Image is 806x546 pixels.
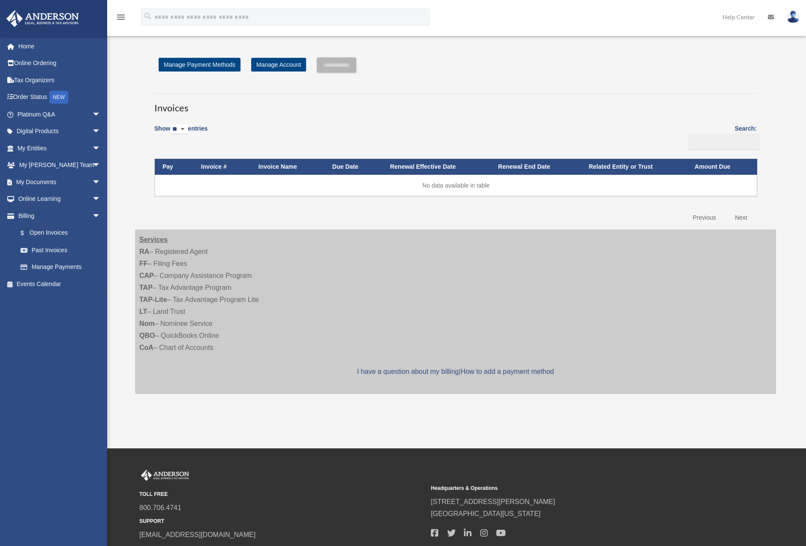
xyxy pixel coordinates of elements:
[460,368,554,375] a: How to add a payment method
[49,91,68,104] div: NEW
[139,272,154,279] strong: CAP
[6,123,114,140] a: Digital Productsarrow_drop_down
[4,10,81,27] img: Anderson Advisors Platinum Portal
[6,157,114,174] a: My [PERSON_NAME] Teamarrow_drop_down
[6,173,114,191] a: My Documentsarrow_drop_down
[251,58,306,72] a: Manage Account
[431,510,541,517] a: [GEOGRAPHIC_DATA][US_STATE]
[12,259,109,276] a: Manage Payments
[92,191,109,208] span: arrow_drop_down
[431,484,716,493] small: Headquarters & Operations
[154,93,757,115] h3: Invoices
[139,296,167,303] strong: TAP-Lite
[787,11,800,23] img: User Pic
[6,106,114,123] a: Platinum Q&Aarrow_drop_down
[139,236,168,243] strong: Services
[92,140,109,157] span: arrow_drop_down
[170,125,188,134] select: Showentries
[139,504,181,511] a: 800.706.4741
[116,15,126,22] a: menu
[325,159,382,175] th: Due Date: activate to sort column ascending
[357,368,459,375] a: I have a question about my billing
[685,123,757,150] label: Search:
[12,242,109,259] a: Past Invoices
[6,72,114,89] a: Tax Organizers
[12,224,105,242] a: $Open Invoices
[6,140,114,157] a: My Entitiesarrow_drop_down
[687,159,757,175] th: Amount Due: activate to sort column ascending
[139,320,155,327] strong: Nom
[139,344,153,351] strong: CoA
[139,308,147,315] strong: LT
[92,106,109,123] span: arrow_drop_down
[6,55,114,72] a: Online Ordering
[92,173,109,191] span: arrow_drop_down
[6,38,114,55] a: Home
[6,207,109,224] a: Billingarrow_drop_down
[155,159,193,175] th: Pay: activate to sort column descending
[159,58,241,72] a: Manage Payment Methods
[251,159,325,175] th: Invoice Name: activate to sort column ascending
[581,159,687,175] th: Related Entity or Trust: activate to sort column ascending
[139,260,148,267] strong: FF
[382,159,490,175] th: Renewal Effective Date: activate to sort column ascending
[25,228,30,239] span: $
[116,12,126,22] i: menu
[6,89,114,106] a: Order StatusNEW
[135,230,776,394] div: – Registered Agent – Filing Fees – Company Assistance Program – Tax Advantage Program – Tax Advan...
[154,123,208,143] label: Show entries
[139,248,149,255] strong: RA
[728,209,754,227] a: Next
[143,12,153,21] i: search
[92,123,109,140] span: arrow_drop_down
[139,366,772,378] p: |
[193,159,251,175] th: Invoice #: activate to sort column ascending
[139,284,153,291] strong: TAP
[686,209,722,227] a: Previous
[490,159,581,175] th: Renewal End Date: activate to sort column ascending
[139,490,425,499] small: TOLL FREE
[6,191,114,208] a: Online Learningarrow_drop_down
[6,275,114,292] a: Events Calendar
[92,157,109,174] span: arrow_drop_down
[431,498,555,505] a: [STREET_ADDRESS][PERSON_NAME]
[688,134,760,150] input: Search:
[92,207,109,225] span: arrow_drop_down
[139,332,155,339] strong: QBO
[155,175,757,196] td: No data available in table
[139,470,191,481] img: Anderson Advisors Platinum Portal
[139,517,425,526] small: SUPPORT
[139,531,256,538] a: [EMAIL_ADDRESS][DOMAIN_NAME]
